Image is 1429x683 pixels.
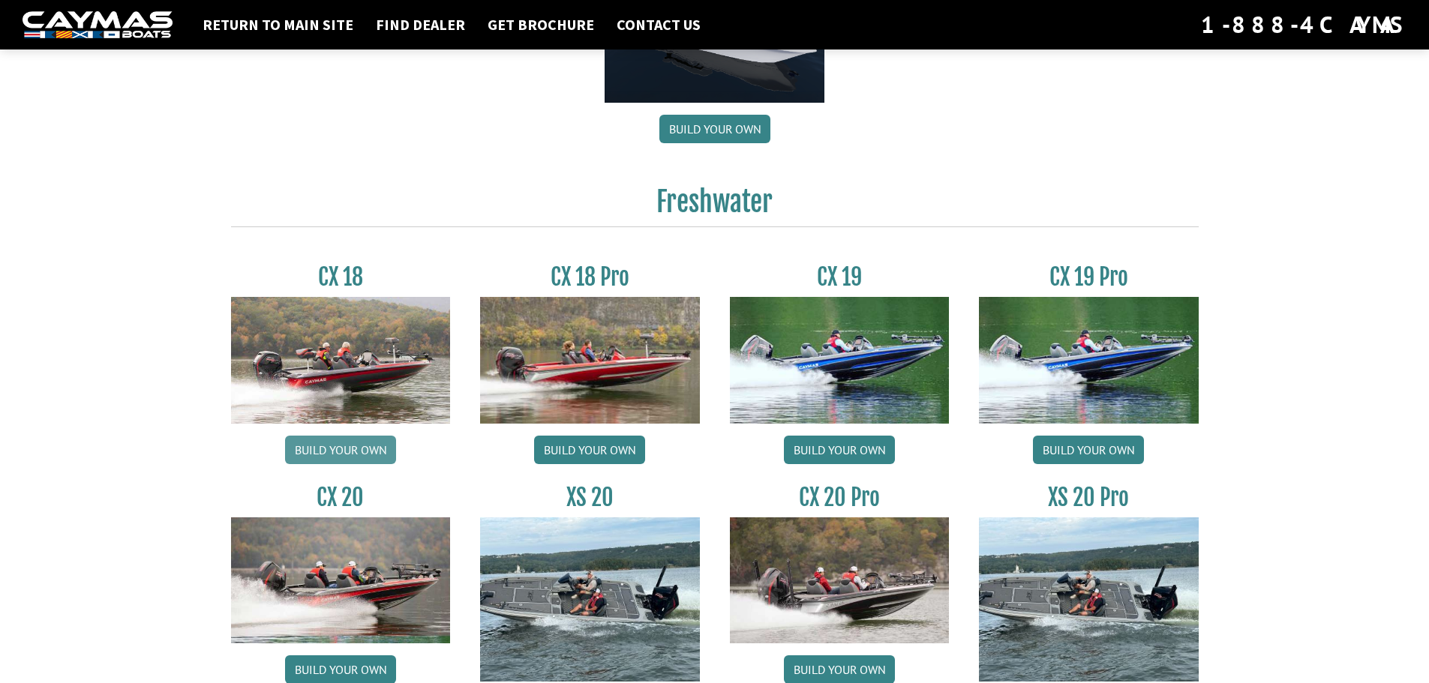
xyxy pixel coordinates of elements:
img: CX-18S_thumbnail.jpg [231,297,451,423]
a: Build your own [1033,436,1144,464]
h3: CX 20 Pro [730,484,950,511]
div: 1-888-4CAYMAS [1201,8,1406,41]
img: CX-18SS_thumbnail.jpg [480,297,700,423]
h3: XS 20 [480,484,700,511]
a: Build your own [285,436,396,464]
h3: CX 19 [730,263,950,291]
a: Build your own [534,436,645,464]
a: Find Dealer [368,15,473,34]
img: XS_20_resized.jpg [979,517,1199,682]
h3: CX 19 Pro [979,263,1199,291]
img: CX-20_thumbnail.jpg [231,517,451,643]
h3: CX 18 [231,263,451,291]
a: Return to main site [195,15,361,34]
a: Get Brochure [480,15,602,34]
h3: XS 20 Pro [979,484,1199,511]
h3: CX 20 [231,484,451,511]
a: Contact Us [609,15,708,34]
img: XS_20_resized.jpg [480,517,700,682]
img: white-logo-c9c8dbefe5ff5ceceb0f0178aa75bf4bb51f6bca0971e226c86eb53dfe498488.png [23,11,173,39]
h2: Freshwater [231,185,1199,227]
img: CX19_thumbnail.jpg [979,297,1199,423]
img: CX-20Pro_thumbnail.jpg [730,517,950,643]
img: CX19_thumbnail.jpg [730,297,950,423]
a: Build your own [659,115,770,143]
a: Build your own [784,436,895,464]
h3: CX 18 Pro [480,263,700,291]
